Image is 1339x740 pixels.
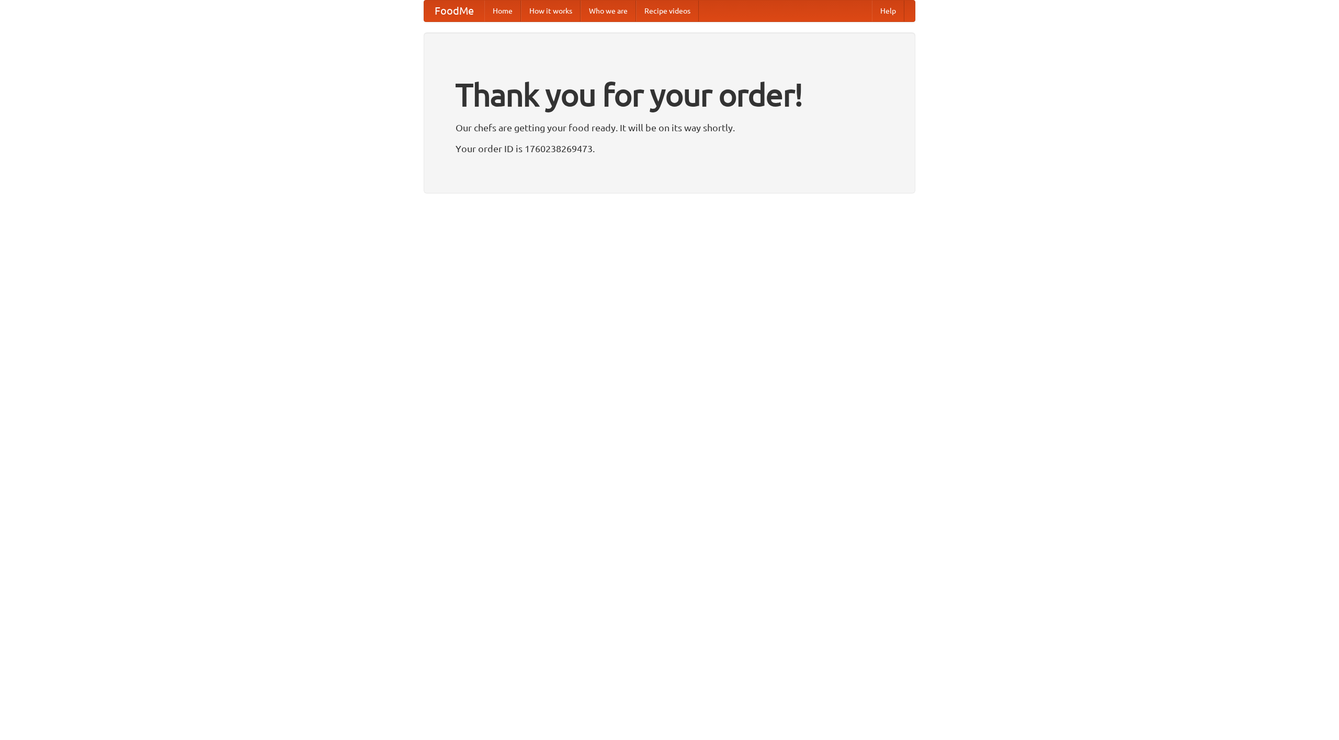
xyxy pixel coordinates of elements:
a: How it works [521,1,581,21]
a: Help [872,1,904,21]
p: Our chefs are getting your food ready. It will be on its way shortly. [456,120,883,135]
a: Home [484,1,521,21]
a: FoodMe [424,1,484,21]
a: Recipe videos [636,1,699,21]
h1: Thank you for your order! [456,70,883,120]
p: Your order ID is 1760238269473. [456,141,883,156]
a: Who we are [581,1,636,21]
